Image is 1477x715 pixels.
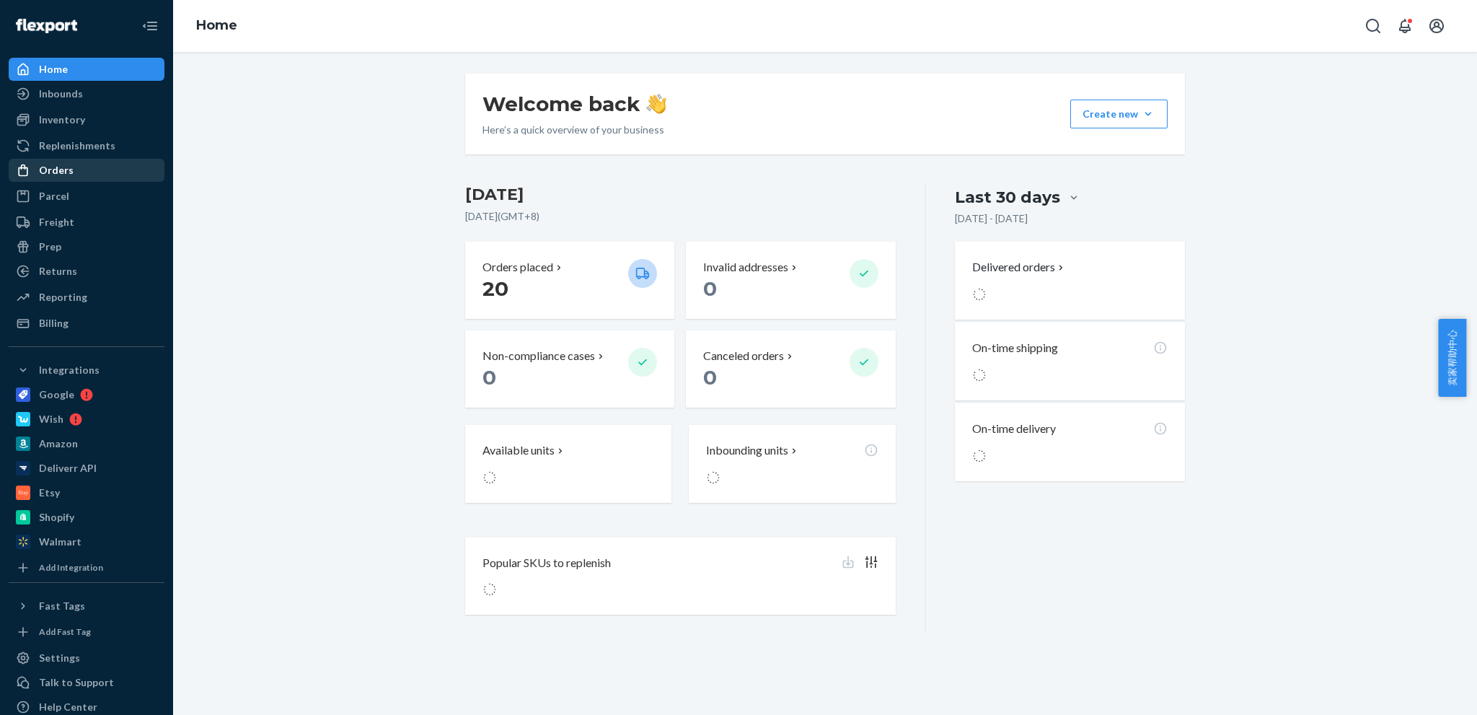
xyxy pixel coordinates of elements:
[703,348,784,364] p: Canceled orders
[39,290,87,304] div: Reporting
[686,242,895,319] button: Invalid addresses 0
[39,675,114,690] div: Talk to Support
[9,623,164,641] a: Add Fast Tag
[646,94,666,114] img: hand-wave emoji
[9,185,164,208] a: Parcel
[39,412,63,426] div: Wish
[972,421,1056,437] p: On-time delivery
[9,260,164,283] a: Returns
[465,183,896,206] h3: [DATE]
[39,700,97,714] div: Help Center
[39,387,74,402] div: Google
[136,12,164,40] button: Close Navigation
[9,595,164,618] button: Fast Tags
[39,626,91,638] div: Add Fast Tag
[972,259,1067,276] button: Delivered orders
[39,363,100,377] div: Integrations
[39,240,61,254] div: Prep
[703,365,717,390] span: 0
[1390,12,1419,40] button: Open notifications
[703,276,717,301] span: 0
[39,651,80,665] div: Settings
[39,62,68,76] div: Home
[465,330,674,408] button: Non-compliance cases 0
[39,139,115,153] div: Replenishments
[482,259,553,276] p: Orders placed
[16,19,77,33] img: Flexport logo
[39,87,83,101] div: Inbounds
[9,530,164,553] a: Walmart
[39,486,60,500] div: Etsy
[482,348,595,364] p: Non-compliance cases
[9,559,164,576] a: Add Integration
[196,17,237,33] a: Home
[1438,319,1466,397] button: 卖家帮助中心
[39,113,85,127] div: Inventory
[465,209,896,224] p: [DATE] ( GMT+8 )
[39,316,69,330] div: Billing
[1359,12,1388,40] button: Open Search Box
[9,286,164,309] a: Reporting
[703,259,788,276] p: Invalid addresses
[9,211,164,234] a: Freight
[9,82,164,105] a: Inbounds
[39,561,103,574] div: Add Integration
[39,437,78,451] div: Amazon
[9,134,164,157] a: Replenishments
[39,264,77,278] div: Returns
[185,5,249,47] ol: breadcrumbs
[39,215,74,229] div: Freight
[39,599,85,613] div: Fast Tags
[482,365,496,390] span: 0
[9,359,164,382] button: Integrations
[9,383,164,406] a: Google
[9,671,164,694] a: Talk to Support
[39,189,69,203] div: Parcel
[9,159,164,182] a: Orders
[955,211,1028,226] p: [DATE] - [DATE]
[465,242,674,319] button: Orders placed 20
[465,425,671,503] button: Available units
[9,312,164,335] a: Billing
[482,555,611,571] p: Popular SKUs to replenish
[9,646,164,670] a: Settings
[706,442,788,459] p: Inbounding units
[39,510,74,525] div: Shopify
[689,425,895,503] button: Inbounding units
[9,457,164,480] a: Deliverr API
[9,408,164,431] a: Wish
[9,506,164,529] a: Shopify
[39,461,97,475] div: Deliverr API
[972,340,1058,356] p: On-time shipping
[39,535,81,549] div: Walmart
[9,235,164,258] a: Prep
[39,163,74,177] div: Orders
[482,91,666,117] h1: Welcome back
[9,481,164,504] a: Etsy
[1422,12,1451,40] button: Open account menu
[482,442,555,459] p: Available units
[1070,100,1168,128] button: Create new
[482,123,666,137] p: Here’s a quick overview of your business
[955,186,1060,209] div: Last 30 days
[9,108,164,131] a: Inventory
[482,276,508,301] span: 20
[686,330,895,408] button: Canceled orders 0
[9,432,164,455] a: Amazon
[9,58,164,81] a: Home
